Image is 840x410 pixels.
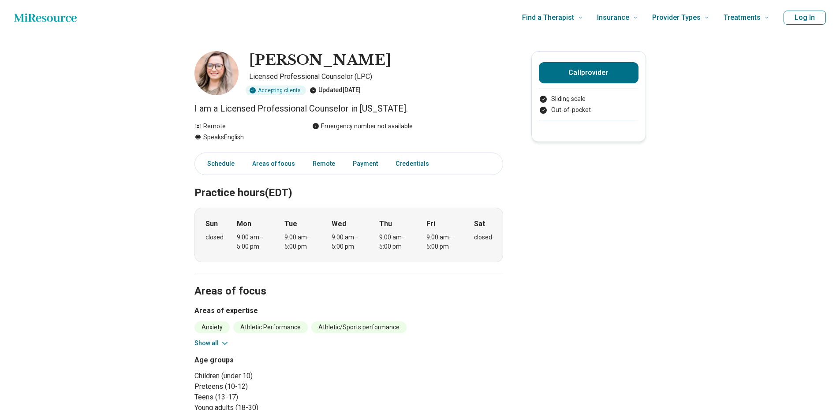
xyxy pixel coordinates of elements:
strong: Sun [205,219,218,229]
div: 9:00 am – 5:00 pm [332,233,366,251]
li: Anxiety [194,321,230,333]
img: Nicole Carrita, Licensed Professional Counselor (LPC) [194,51,239,95]
div: Speaks English [194,133,295,142]
button: Log In [784,11,826,25]
h3: Areas of expertise [194,306,503,316]
div: Remote [194,122,295,131]
h3: Age groups [194,355,345,365]
div: 9:00 am – 5:00 pm [284,233,318,251]
li: Sliding scale [539,94,638,104]
span: Insurance [597,11,629,24]
ul: Payment options [539,94,638,115]
a: Schedule [197,155,240,173]
button: Callprovider [539,62,638,83]
strong: Tue [284,219,297,229]
li: Out-of-pocket [539,105,638,115]
div: When does the program meet? [194,208,503,262]
div: 9:00 am – 5:00 pm [237,233,271,251]
strong: Mon [237,219,251,229]
h1: [PERSON_NAME] [249,51,391,70]
li: Teens (13-17) [194,392,345,403]
a: Areas of focus [247,155,300,173]
div: Updated [DATE] [310,86,361,95]
p: Licensed Professional Counselor (LPC) [249,71,503,82]
a: Credentials [390,155,440,173]
li: Athletic Performance [233,321,308,333]
strong: Thu [379,219,392,229]
button: Show all [194,339,229,348]
a: Payment [347,155,383,173]
a: Remote [307,155,340,173]
li: Children (under 10) [194,371,345,381]
h2: Areas of focus [194,263,503,299]
h2: Practice hours (EDT) [194,164,503,201]
strong: Fri [426,219,435,229]
strong: Wed [332,219,346,229]
li: Preteens (10-12) [194,381,345,392]
strong: Sat [474,219,485,229]
span: Provider Types [652,11,701,24]
div: Emergency number not available [312,122,413,131]
p: I am a Licensed Professional Counselor in [US_STATE]. [194,102,503,115]
div: Accepting clients [246,86,306,95]
span: Treatments [724,11,761,24]
div: closed [205,233,224,242]
div: 9:00 am – 5:00 pm [379,233,413,251]
div: closed [474,233,492,242]
li: Athletic/Sports performance [311,321,407,333]
span: Find a Therapist [522,11,574,24]
a: Home page [14,9,77,26]
div: 9:00 am – 5:00 pm [426,233,460,251]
